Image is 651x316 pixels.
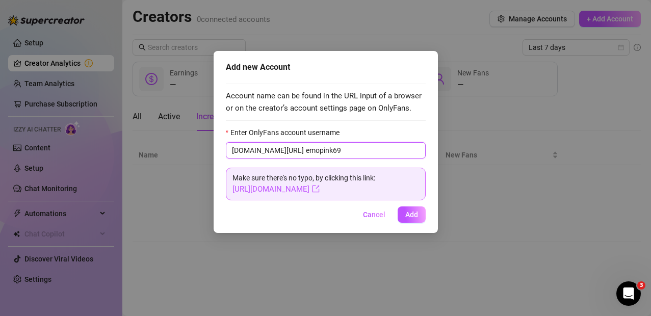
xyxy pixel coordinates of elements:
a: [URL][DOMAIN_NAME]export [232,185,320,194]
span: 3 [637,281,645,289]
label: Enter OnlyFans account username [226,127,346,138]
span: [DOMAIN_NAME][URL] [232,145,304,156]
div: Add new Account [226,61,426,73]
span: Make sure there's no typo, by clicking this link: [232,174,375,193]
span: Account name can be found in the URL input of a browser or on the creator’s account settings page... [226,90,426,114]
iframe: Intercom live chat [616,281,641,306]
span: Cancel [363,210,385,219]
input: Enter OnlyFans account username [306,145,420,156]
button: Cancel [355,206,394,223]
span: export [312,185,320,193]
button: Add [398,206,426,223]
span: Add [405,210,418,219]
